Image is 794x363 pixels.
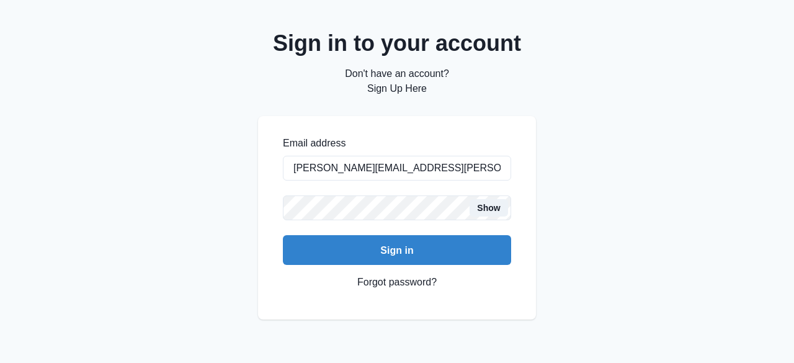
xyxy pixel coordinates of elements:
a: Forgot password? [357,265,437,300]
input: Email [283,156,511,181]
span: Don't have an account? [345,68,449,79]
h2: Sign in to your account [258,30,536,56]
label: Email address [283,136,504,151]
button: Sign in [283,235,511,265]
button: Show [470,199,507,217]
a: Sign Up Here [367,83,427,94]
